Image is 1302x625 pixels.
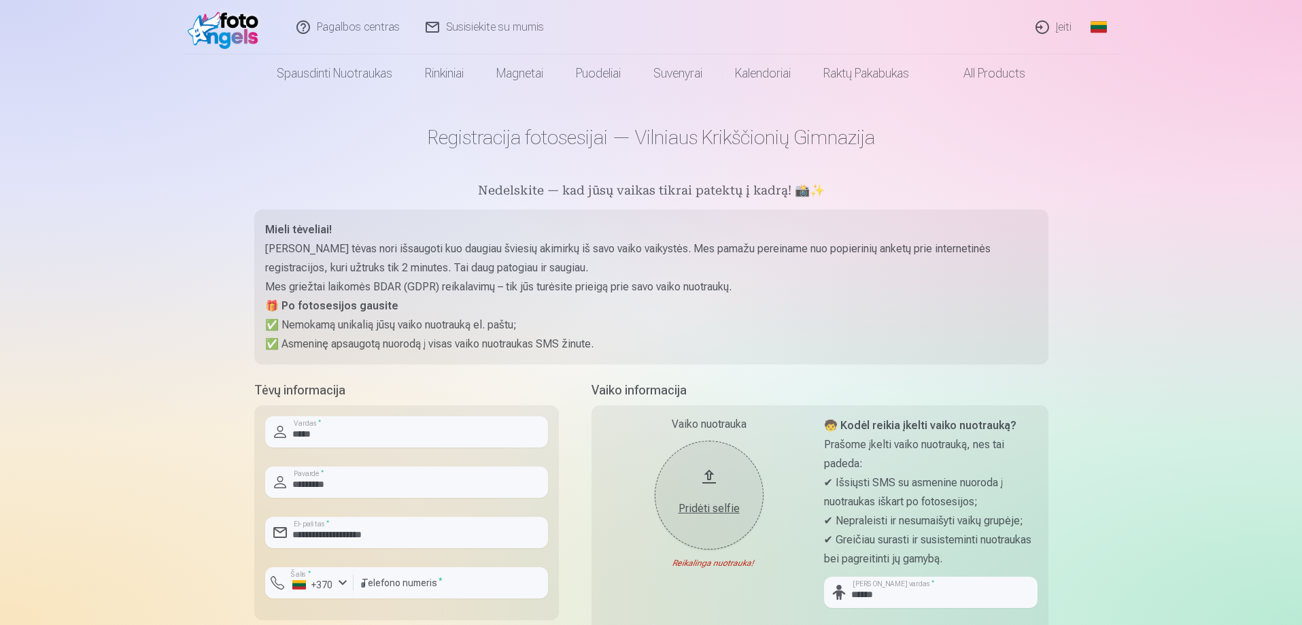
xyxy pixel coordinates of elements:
div: Vaiko nuotrauka [602,416,816,433]
label: Šalis [287,569,315,579]
p: Prašome įkelti vaiko nuotrauką, nes tai padeda: [824,435,1038,473]
a: All products [925,54,1042,92]
strong: 🧒 Kodėl reikia įkelti vaiko nuotrauką? [824,419,1016,432]
a: Magnetai [480,54,560,92]
p: ✔ Greičiau surasti ir susisteminti nuotraukas bei pagreitinti jų gamybą. [824,530,1038,569]
a: Spausdinti nuotraukas [260,54,409,92]
div: Reikalinga nuotrauka! [602,558,816,569]
a: Puodeliai [560,54,637,92]
button: Pridėti selfie [655,441,764,550]
a: Kalendoriai [719,54,807,92]
h5: Tėvų informacija [254,381,559,400]
p: ✔ Išsiųsti SMS su asmenine nuoroda į nuotraukas iškart po fotosesijos; [824,473,1038,511]
a: Raktų pakabukas [807,54,925,92]
h5: Vaiko informacija [592,381,1048,400]
strong: Mieli tėveliai! [265,223,332,236]
p: Mes griežtai laikomės BDAR (GDPR) reikalavimų – tik jūs turėsite prieigą prie savo vaiko nuotraukų. [265,277,1038,297]
a: Rinkiniai [409,54,480,92]
p: [PERSON_NAME] tėvas nori išsaugoti kuo daugiau šviesių akimirkų iš savo vaiko vaikystės. Mes pama... [265,239,1038,277]
p: ✔ Nepraleisti ir nesumaišyti vaikų grupėje; [824,511,1038,530]
div: Pridėti selfie [668,501,750,517]
button: Šalis*+370 [265,567,354,598]
a: Suvenyrai [637,54,719,92]
div: +370 [292,578,333,592]
h5: Nedelskite — kad jūsų vaikas tikrai patektų į kadrą! 📸✨ [254,182,1048,201]
p: ✅ Asmeninę apsaugotą nuorodą į visas vaiko nuotraukas SMS žinute. [265,335,1038,354]
strong: 🎁 Po fotosesijos gausite [265,299,398,312]
img: /fa2 [188,5,266,49]
p: ✅ Nemokamą unikalią jūsų vaiko nuotrauką el. paštu; [265,316,1038,335]
h1: Registracija fotosesijai — Vilniaus Krikščionių Gimnazija [254,125,1048,150]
